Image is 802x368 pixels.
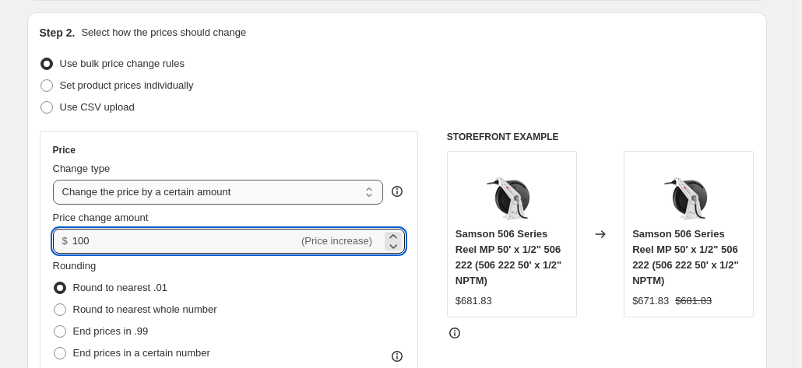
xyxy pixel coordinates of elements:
div: help [389,184,405,199]
div: $671.83 [632,293,669,309]
span: Price change amount [53,212,149,223]
input: -10.00 [72,229,298,254]
div: $681.83 [456,293,492,309]
span: Round to nearest whole number [73,303,217,315]
span: $ [62,235,68,247]
span: Set product prices individually [60,79,194,91]
span: Use CSV upload [60,101,135,113]
span: (Price increase) [301,235,372,247]
strike: $681.83 [675,293,712,309]
span: Use bulk price change rules [60,58,185,69]
span: Round to nearest .01 [73,282,167,293]
span: End prices in .99 [73,325,149,337]
img: 506-Series_80x.png [658,159,720,222]
h2: Step 2. [40,25,76,40]
span: End prices in a certain number [73,347,210,359]
p: Select how the prices should change [81,25,246,40]
span: Change type [53,163,111,174]
span: Samson 506 Series Reel MP 50' x 1/2" 506 222 (506 222 50' x 1/2" NPTM) [456,228,561,286]
h3: Price [53,144,76,156]
h6: STOREFRONT EXAMPLE [447,131,755,143]
img: 506-Series_80x.png [480,159,543,222]
span: Rounding [53,260,97,272]
span: Samson 506 Series Reel MP 50' x 1/2" 506 222 (506 222 50' x 1/2" NPTM) [632,228,738,286]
